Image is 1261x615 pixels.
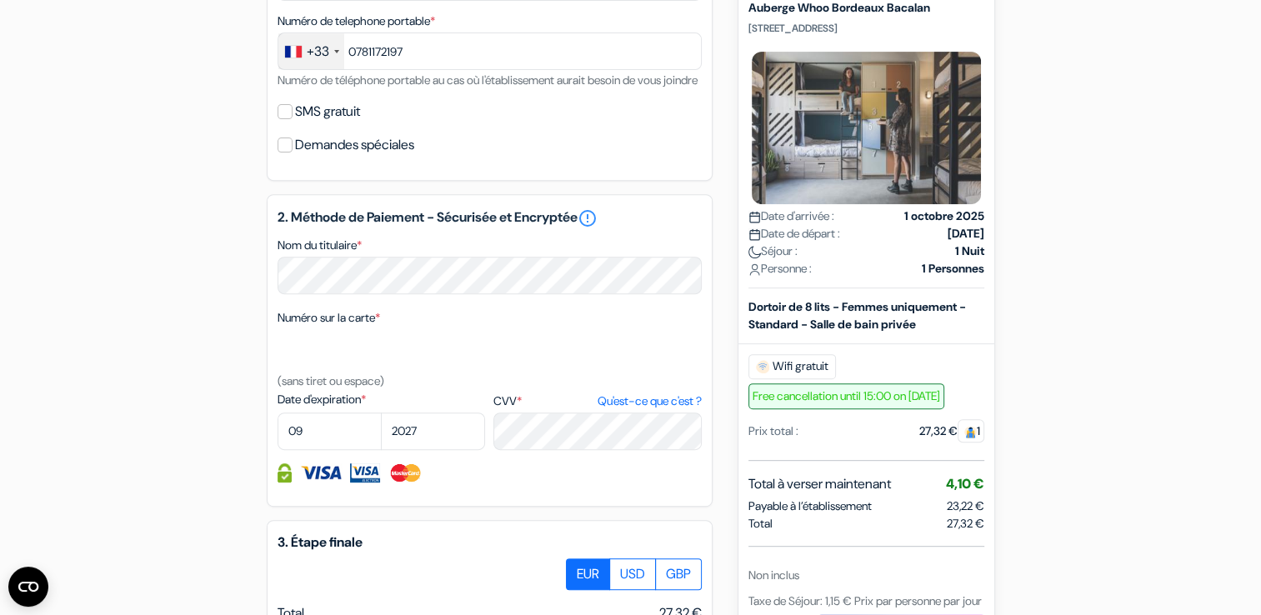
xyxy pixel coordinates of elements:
[748,228,761,241] img: calendar.svg
[655,558,702,590] label: GBP
[278,237,362,254] label: Nom du titulaire
[278,72,698,87] small: Numéro de téléphone portable au cas où l'établissement aurait besoin de vous joindre
[748,354,836,379] span: Wifi gratuit
[955,242,984,260] strong: 1 Nuit
[748,474,891,494] span: Total à verser maintenant
[748,497,872,515] span: Payable à l’établissement
[948,225,984,242] strong: [DATE]
[295,100,360,123] label: SMS gratuit
[748,515,773,532] span: Total
[958,419,984,442] span: 1
[947,498,984,513] span: 23,22 €
[922,260,984,277] strong: 1 Personnes
[609,558,656,590] label: USD
[278,373,384,388] small: (sans tiret ou espace)
[748,22,984,35] p: [STREET_ADDRESS]
[748,242,798,260] span: Séjour :
[578,208,598,228] a: error_outline
[748,207,834,225] span: Date d'arrivée :
[278,33,344,69] div: France: +33
[748,299,966,332] b: Dortoir de 8 lits - Femmes uniquement - Standard - Salle de bain privée
[748,211,761,223] img: calendar.svg
[350,463,380,482] img: Visa Electron
[748,567,984,584] div: Non inclus
[748,260,812,277] span: Personne :
[748,225,840,242] span: Date de départ :
[300,463,342,482] img: Visa
[278,32,702,70] input: 6 12 34 56 78
[278,309,380,327] label: Numéro sur la carte
[964,426,977,438] img: guest.svg
[756,360,769,373] img: free_wifi.svg
[748,263,761,276] img: user_icon.svg
[307,42,329,62] div: +33
[295,133,414,157] label: Demandes spéciales
[748,422,798,440] div: Prix total :
[597,392,701,410] a: Qu'est-ce que c'est ?
[748,246,761,258] img: moon.svg
[947,515,984,532] span: 27,32 €
[946,475,984,492] span: 4,10 €
[8,567,48,607] button: Ouvrir le widget CMP
[748,2,984,16] h5: Auberge Whoo Bordeaux Bacalan
[388,463,423,482] img: Master Card
[278,12,435,30] label: Numéro de telephone portable
[566,558,610,590] label: EUR
[748,593,982,608] span: Taxe de Séjour: 1,15 € Prix par personne par jour
[278,463,292,482] img: Information de carte de crédit entièrement encryptée et sécurisée
[904,207,984,225] strong: 1 octobre 2025
[493,392,701,410] label: CVV
[919,422,984,440] div: 27,32 €
[278,391,485,408] label: Date d'expiration
[278,208,702,228] h5: 2. Méthode de Paiement - Sécurisée et Encryptée
[567,558,702,590] div: Basic radio toggle button group
[748,383,944,409] span: Free cancellation until 15:00 on [DATE]
[278,534,702,550] h5: 3. Étape finale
